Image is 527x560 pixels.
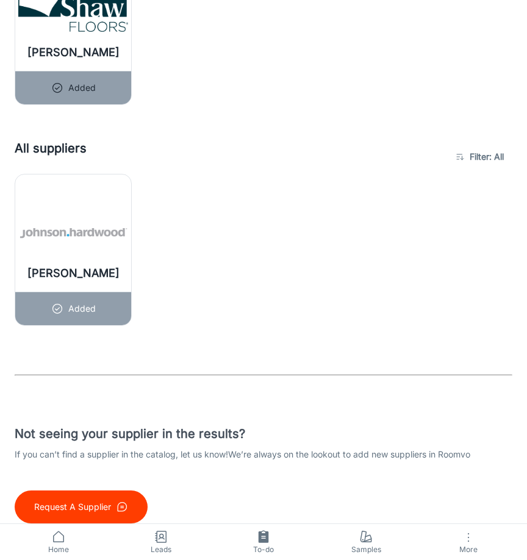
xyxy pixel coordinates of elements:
p: Added [68,81,96,95]
img: Johnson Hardwood [18,209,128,257]
span: Filter [470,149,504,164]
a: Samples [315,524,417,560]
span: To-do [220,544,307,555]
h4: All suppliers [15,139,449,174]
p: Request A Supplier [34,500,111,514]
button: More [417,524,520,560]
span: Home [15,544,102,555]
p: Added [68,302,96,315]
h6: [PERSON_NAME] [27,265,120,282]
p: If you can’t find a supplier in the catalog, let us know! We’re always on the lookout to add new ... [15,448,512,461]
a: Leads [110,524,212,560]
span: : All [489,149,504,164]
a: Home [7,524,110,560]
a: To-do [212,524,315,560]
span: Samples [322,544,410,555]
h4: Not seeing your supplier in the results? [15,425,512,443]
span: Leads [117,544,205,555]
h6: [PERSON_NAME] [27,44,120,61]
span: More [425,545,512,554]
button: Request A Supplier [15,490,148,523]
